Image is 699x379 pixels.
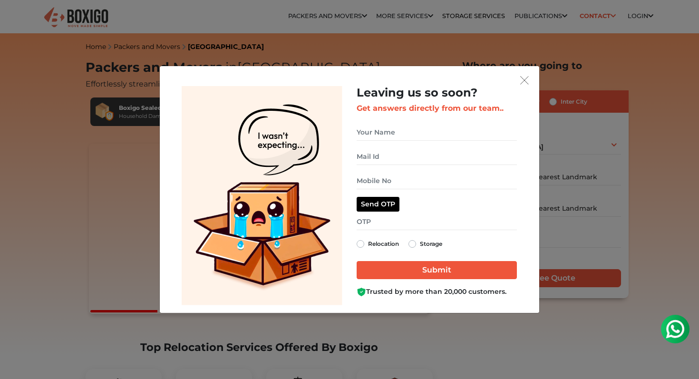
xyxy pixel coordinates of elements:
[357,104,517,113] h3: Get answers directly from our team..
[357,148,517,165] input: Mail Id
[357,287,366,297] img: Boxigo Customer Shield
[357,287,517,297] div: Trusted by more than 20,000 customers.
[182,86,342,305] img: Lead Welcome Image
[357,124,517,141] input: Your Name
[420,238,442,250] label: Storage
[357,214,517,230] input: OTP
[357,261,517,279] input: Submit
[357,173,517,189] input: Mobile No
[520,76,529,85] img: exit
[357,86,517,100] h2: Leaving us so soon?
[368,238,399,250] label: Relocation
[357,197,399,212] button: Send OTP
[10,10,29,29] img: whatsapp-icon.svg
